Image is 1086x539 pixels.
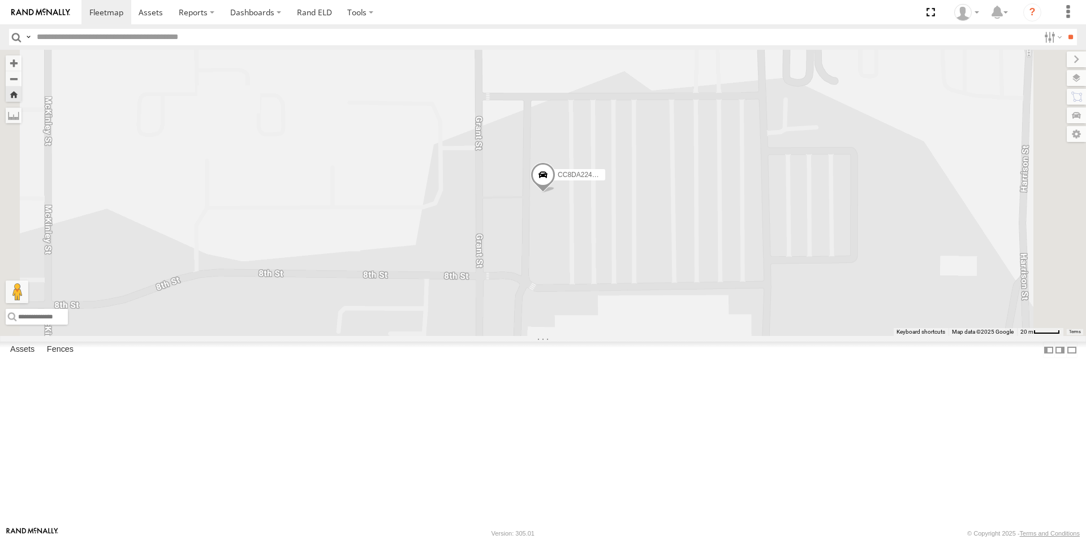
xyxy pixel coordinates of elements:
a: Terms and Conditions [1020,530,1080,537]
label: Fences [41,342,79,358]
button: Map Scale: 20 m per 43 pixels [1017,328,1063,336]
div: © Copyright 2025 - [967,530,1080,537]
label: Map Settings [1067,126,1086,142]
button: Zoom out [6,71,21,87]
label: Hide Summary Table [1066,342,1078,358]
span: 20 m [1020,329,1033,335]
button: Zoom in [6,55,21,71]
button: Drag Pegman onto the map to open Street View [6,281,28,303]
label: Search Filter Options [1040,29,1064,45]
label: Dock Summary Table to the Right [1054,342,1066,358]
label: Measure [6,107,21,123]
img: rand-logo.svg [11,8,70,16]
a: Visit our Website [6,528,58,539]
span: CC8DA224CB0C [558,171,610,179]
div: Mary Lewis [950,4,983,21]
label: Dock Summary Table to the Left [1043,342,1054,358]
button: Zoom Home [6,87,21,102]
label: Search Query [24,29,33,45]
i: ? [1023,3,1041,21]
a: Terms [1069,329,1081,334]
span: Map data ©2025 Google [952,329,1014,335]
div: Version: 305.01 [492,530,535,537]
label: Assets [5,342,40,358]
button: Keyboard shortcuts [897,328,945,336]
